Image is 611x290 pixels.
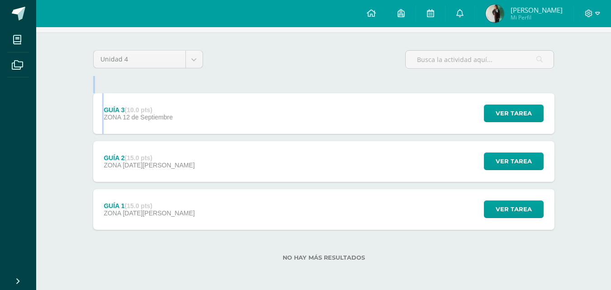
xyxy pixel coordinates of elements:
input: Busca la actividad aquí... [406,51,554,68]
img: 6a95a4a1674ec88d8bafb1db3b971fb2.png [486,5,504,23]
strong: (15.0 pts) [125,202,152,209]
span: Ver tarea [496,153,532,170]
span: [DATE][PERSON_NAME] [123,162,194,169]
div: GUÍA 3 [104,106,173,114]
span: ZONA [104,162,121,169]
span: ZONA [104,114,121,121]
span: Mi Perfil [511,14,563,21]
div: GUÍA 1 [104,202,194,209]
button: Ver tarea [484,200,544,218]
span: ZONA [104,209,121,217]
strong: (10.0 pts) [125,106,152,114]
label: No hay más resultados [93,254,554,261]
div: GUÍA 2 [104,154,194,162]
strong: (15.0 pts) [125,154,152,162]
button: Ver tarea [484,152,544,170]
span: [PERSON_NAME] [511,5,563,14]
span: [DATE][PERSON_NAME] [123,209,194,217]
span: Ver tarea [496,201,532,218]
span: Unidad 4 [100,51,179,68]
button: Ver tarea [484,105,544,122]
a: Unidad 4 [94,51,203,68]
span: 12 de Septiembre [123,114,173,121]
span: Ver tarea [496,105,532,122]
